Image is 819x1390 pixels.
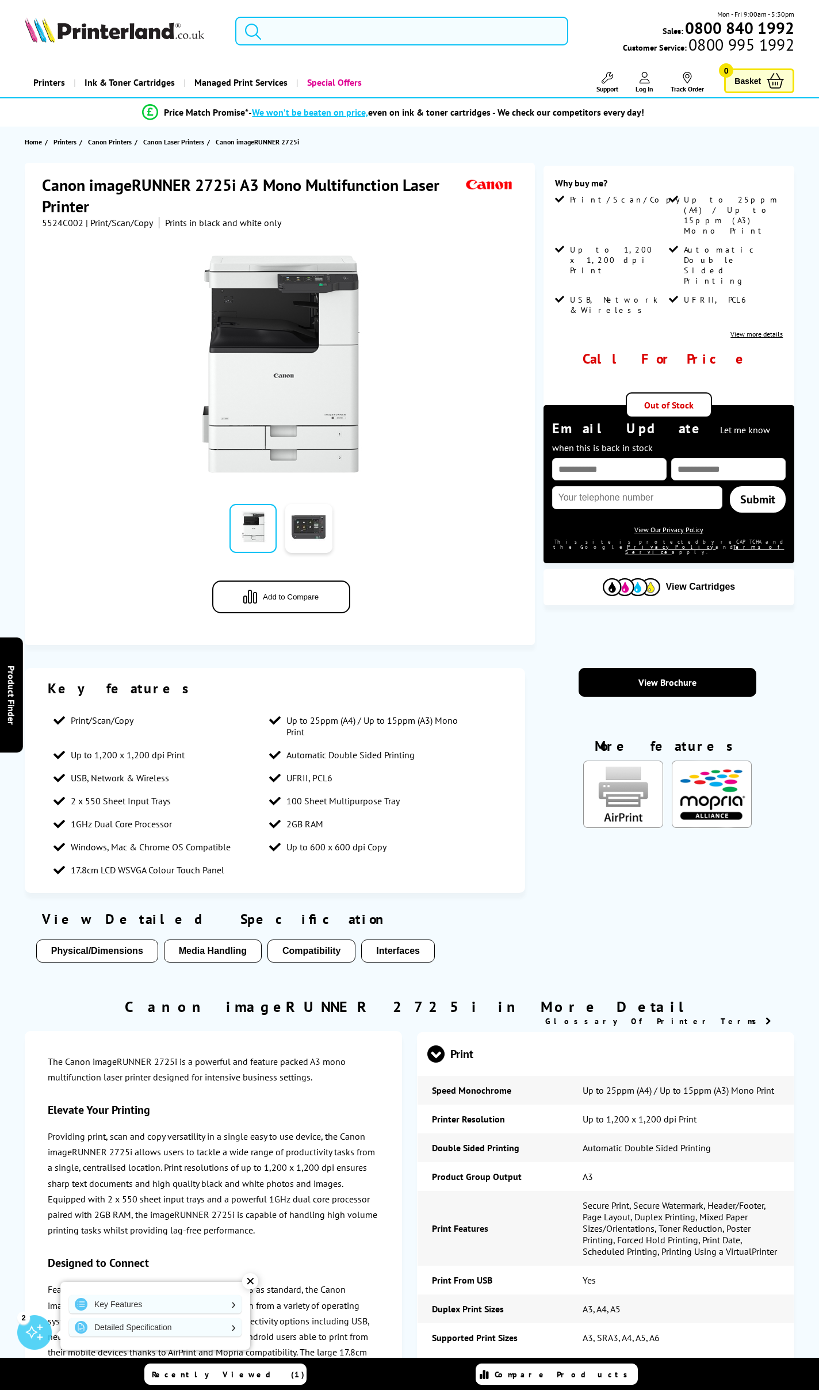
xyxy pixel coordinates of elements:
[495,1369,634,1380] span: Compare Products
[568,1266,794,1294] td: Yes
[623,39,794,53] span: Customer Service:
[552,539,786,555] div: This site is protected by reCAPTCHA and the Google and apply.
[48,1054,379,1085] p: The Canon imageRUNNER 2725i is a powerful and feature packed A3 mono multifunction laser printer ...
[418,1191,568,1266] td: Print Features
[42,217,83,228] span: 5524C002
[286,795,400,807] span: 100 Sheet Multipurpose Tray
[636,85,653,93] span: Log In
[36,940,158,963] button: Physical/Dimensions
[568,1133,794,1162] td: Automatic Double Sided Printing
[143,136,204,148] span: Canon Laser Printers
[579,737,756,761] div: More features
[568,1191,794,1266] td: Secure Print, Secure Watermark, Header/Footer, Page Layout, Duplex Printing, Mixed Paper Sizes/Or...
[663,25,683,36] span: Sales:
[666,582,736,592] span: View Cartridges
[626,392,712,418] div: Out of Stock
[164,940,262,963] button: Media Handling
[545,1016,771,1026] a: Glossary Of Printer Terms
[286,749,415,761] span: Automatic Double Sided Printing
[552,578,786,597] button: View Cartridges
[552,486,723,509] input: Your telephone number
[6,666,17,725] span: Product Finder
[684,245,780,286] span: Automatic Double Sided Printing
[568,1323,794,1352] td: A3, SRA3, A4, A5, A6
[734,73,761,89] span: Basket
[568,1162,794,1191] td: A3
[25,68,74,97] a: Printers
[88,136,135,148] a: Canon Printers
[596,72,618,93] a: Support
[53,136,76,148] span: Printers
[286,772,332,784] span: UFRII, PCL6
[596,85,618,93] span: Support
[568,1294,794,1323] td: A3, A4, A5
[427,1033,784,1076] span: Print
[579,668,756,697] a: View Brochure
[71,715,133,726] span: Print/Scan/Copy
[625,544,784,555] a: Terms of Service
[69,1295,242,1313] a: Key Features
[71,749,185,761] span: Up to 1,200 x 1,200 dpi Print
[143,136,207,148] a: Canon Laser Printers
[476,1364,638,1385] a: Compare Products
[418,1162,568,1191] td: Product Group Output
[555,177,783,194] div: Why buy me?
[152,1369,305,1380] span: Recently Viewed (1)
[48,1129,379,1238] p: Providing print, scan and copy versatility in a single easy to use device, the Canon imageRUNNER ...
[267,940,355,963] button: Compatibility
[248,106,644,118] div: - even on ink & toner cartridges - We check our competitors every day!
[671,72,704,93] a: Track Order
[183,68,296,97] a: Managed Print Services
[242,1273,258,1289] div: ✕
[463,174,516,196] img: Canon
[144,1364,307,1385] a: Recently Viewed (1)
[17,1311,30,1324] div: 2
[71,795,171,807] span: 2 x 550 Sheet Input Trays
[48,679,502,697] div: Key features
[48,1102,379,1117] h3: Elevate Your Printing
[25,17,221,45] a: Printerland Logo
[636,72,653,93] a: Log In
[603,578,660,596] img: Cartridges
[361,940,435,963] button: Interfaces
[286,715,474,738] span: Up to 25ppm (A4) / Up to 15ppm (A3) Mono Print
[71,864,224,876] span: 17.8cm LCD WSVGA Colour Touch Panel
[672,819,752,830] a: KeyFeatureModal324
[216,136,302,148] a: Canon imageRUNNER 2725i
[71,818,172,830] span: 1GHz Dual Core Processor
[296,68,370,97] a: Special Offers
[570,194,688,205] span: Print/Scan/Copy
[418,1076,568,1105] td: Speed Monochrome
[25,997,795,1016] h2: Canon imageRUNNER 2725i in More Detail
[683,22,794,33] a: 0800 840 1992
[71,772,169,784] span: USB, Network & Wireless
[263,593,319,601] span: Add to Compare
[85,68,175,97] span: Ink & Toner Cartridges
[418,1294,568,1323] td: Duplex Print Sizes
[286,818,323,830] span: 2GB RAM
[69,1318,242,1336] a: Detailed Specification
[570,245,667,276] span: Up to 1,200 x 1,200 dpi Print
[36,910,514,928] div: View Detailed Specification
[212,581,350,613] button: Add to Compare
[570,295,667,315] span: USB, Network & Wireless
[53,136,79,148] a: Printers
[48,1255,379,1270] h3: Designed to Connect
[165,217,281,228] i: Prints in black and white only
[552,424,770,453] span: Let me know when this is back in stock
[71,841,231,853] span: Windows, Mac & Chrome OS Compatible
[42,174,463,217] h1: Canon imageRUNNER 2725i A3 Mono Multifunction Laser Printer
[552,419,786,455] div: Email Update
[86,217,153,228] span: | Print/Scan/Copy
[164,106,248,118] span: Price Match Promise*
[169,251,394,477] a: Canon imageRUNNER 2725i
[568,1076,794,1105] td: Up to 25ppm (A4) / Up to 15ppm (A3) Mono Print
[583,819,663,830] a: KeyFeatureModal85
[568,1105,794,1133] td: Up to 1,200 x 1,200 dpi Print
[672,761,752,828] img: Mopria Certified
[286,841,386,853] span: Up to 600 x 600 dpi Copy
[88,136,132,148] span: Canon Printers
[25,136,42,148] span: Home
[634,525,703,534] a: View Our Privacy Policy
[719,63,733,78] span: 0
